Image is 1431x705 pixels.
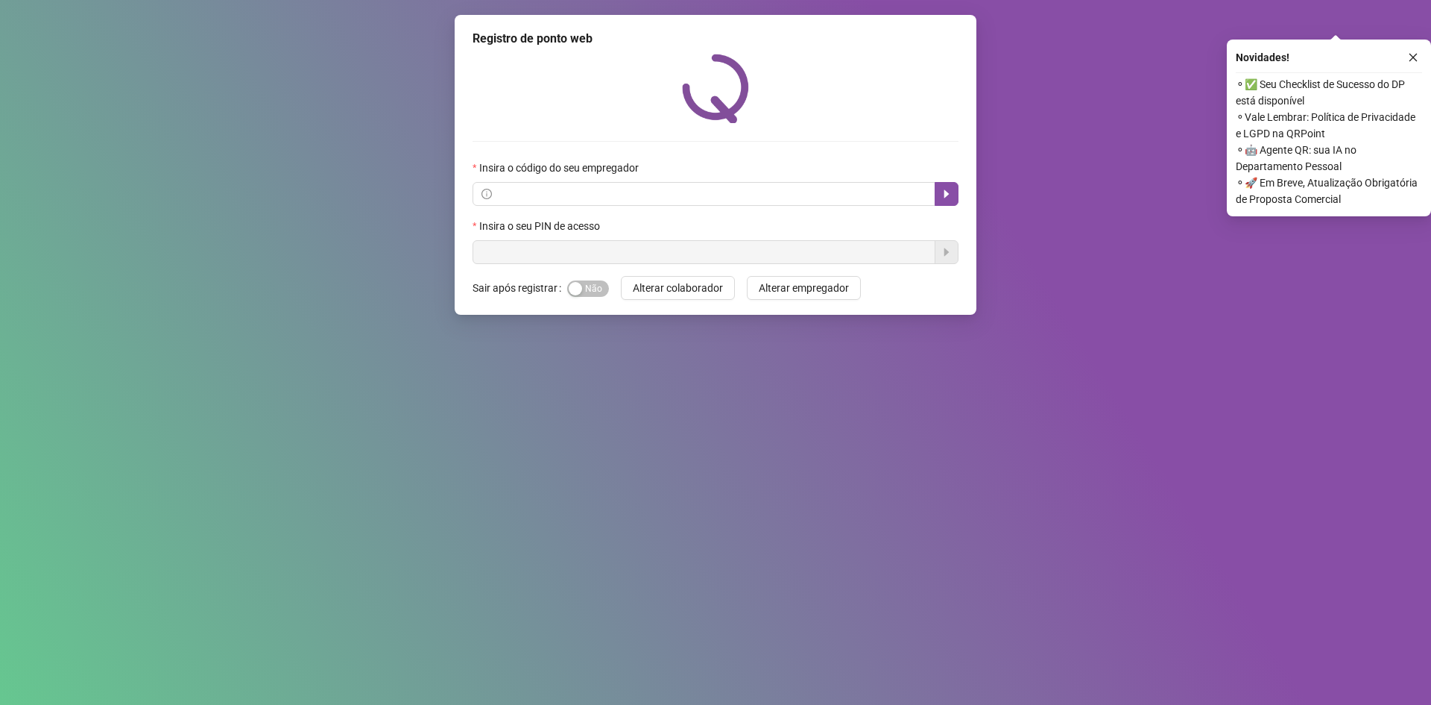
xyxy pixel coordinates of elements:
[473,218,610,234] label: Insira o seu PIN de acesso
[682,54,749,123] img: QRPoint
[473,276,567,300] label: Sair após registrar
[1236,175,1422,207] span: ⚬ 🚀 Em Breve, Atualização Obrigatória de Proposta Comercial
[481,189,492,199] span: info-circle
[1408,52,1418,63] span: close
[633,280,723,296] span: Alterar colaborador
[941,188,953,200] span: caret-right
[473,30,958,48] div: Registro de ponto web
[1236,49,1289,66] span: Novidades !
[1236,142,1422,175] span: ⚬ 🤖 Agente QR: sua IA no Departamento Pessoal
[1236,76,1422,109] span: ⚬ ✅ Seu Checklist de Sucesso do DP está disponível
[759,280,849,296] span: Alterar empregador
[747,276,861,300] button: Alterar empregador
[473,160,648,176] label: Insira o código do seu empregador
[1236,109,1422,142] span: ⚬ Vale Lembrar: Política de Privacidade e LGPD na QRPoint
[621,276,735,300] button: Alterar colaborador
